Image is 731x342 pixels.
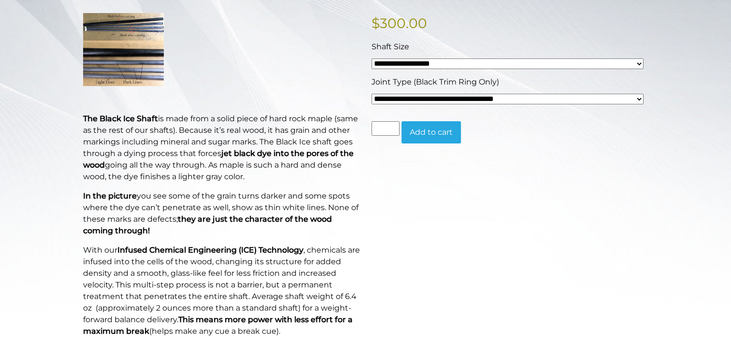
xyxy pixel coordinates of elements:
button: Add to cart [401,121,461,143]
bdi: 300.00 [372,15,427,31]
b: jet black dye into the pores of the wood [83,149,354,170]
strong: This means more power with less effort for a maximum break [83,315,353,336]
strong: In the picture [83,191,137,200]
p: With our , chemicals are infused into the cells of the wood, changing its structure for added den... [83,244,360,337]
strong: Infused Chemical Engineering (ICE) Technology [117,245,303,255]
input: Product quantity [372,121,400,136]
span: Shaft Size [372,42,409,51]
span: $ [372,15,380,31]
strong: they are just the character of the wood coming through! [83,214,332,235]
p: you see some of the grain turns darker and some spots where the dye can’t penetrate as well, show... [83,190,360,237]
p: is made from a solid piece of hard rock maple (same as the rest of our shafts). Because it’s real... [83,113,360,183]
strong: The Black Ice Shaft [83,114,158,123]
span: Joint Type (Black Trim Ring Only) [372,77,499,86]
